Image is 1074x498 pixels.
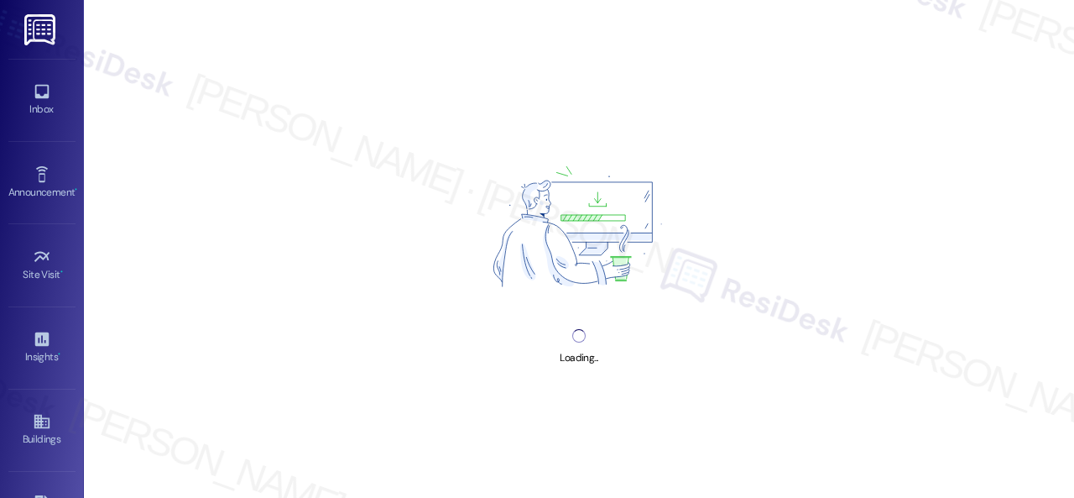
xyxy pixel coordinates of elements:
div: Loading... [560,349,597,367]
a: Inbox [8,77,76,123]
span: • [60,266,63,278]
img: ResiDesk Logo [24,14,59,45]
a: Insights • [8,325,76,370]
span: • [75,184,77,196]
a: Site Visit • [8,243,76,288]
a: Buildings [8,407,76,453]
span: • [58,349,60,360]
